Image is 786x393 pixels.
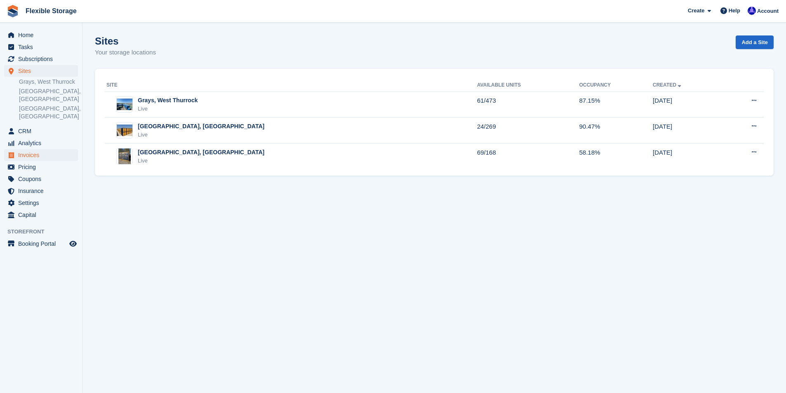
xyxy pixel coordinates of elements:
a: Preview store [68,239,78,249]
span: Settings [18,197,68,209]
h1: Sites [95,35,156,47]
p: Your storage locations [95,48,156,57]
a: menu [4,173,78,185]
div: Live [138,105,198,113]
td: 90.47% [579,118,653,144]
a: menu [4,149,78,161]
a: menu [4,41,78,53]
img: Image of Grays, West Thurrock site [117,99,132,111]
td: 61/473 [477,92,579,118]
span: Pricing [18,161,68,173]
a: Grays, West Thurrock [19,78,78,86]
img: stora-icon-8386f47178a22dfd0bd8f6a31ec36ba5ce8667c1dd55bd0f319d3a0aa187defe.svg [7,5,19,17]
span: Account [757,7,779,15]
span: Invoices [18,149,68,161]
a: [GEOGRAPHIC_DATA], [GEOGRAPHIC_DATA] [19,105,78,120]
td: 24/269 [477,118,579,144]
a: menu [4,137,78,149]
img: Image of Chelmsford, Essex site [118,148,131,165]
a: menu [4,161,78,173]
span: Help [729,7,740,15]
span: CRM [18,125,68,137]
td: 69/168 [477,144,579,169]
a: Created [653,82,683,88]
span: Create [688,7,704,15]
span: Capital [18,209,68,221]
a: menu [4,238,78,249]
a: Flexible Storage [22,4,80,18]
div: Live [138,157,264,165]
td: 87.15% [579,92,653,118]
a: menu [4,197,78,209]
img: Ian Petherick [748,7,756,15]
a: menu [4,125,78,137]
th: Site [105,79,477,92]
span: Sites [18,65,68,77]
th: Available Units [477,79,579,92]
span: Home [18,29,68,41]
a: Add a Site [736,35,774,49]
td: [DATE] [653,118,723,144]
span: Booking Portal [18,238,68,249]
a: [GEOGRAPHIC_DATA], [GEOGRAPHIC_DATA] [19,87,78,103]
div: [GEOGRAPHIC_DATA], [GEOGRAPHIC_DATA] [138,122,264,131]
td: [DATE] [653,92,723,118]
div: Grays, West Thurrock [138,96,198,105]
span: Subscriptions [18,53,68,65]
a: menu [4,65,78,77]
td: 58.18% [579,144,653,169]
span: Coupons [18,173,68,185]
span: Insurance [18,185,68,197]
span: Storefront [7,228,82,236]
a: menu [4,185,78,197]
a: menu [4,29,78,41]
td: [DATE] [653,144,723,169]
div: [GEOGRAPHIC_DATA], [GEOGRAPHIC_DATA] [138,148,264,157]
span: Tasks [18,41,68,53]
a: menu [4,53,78,65]
img: Image of Aveley, Essex site [117,125,132,136]
div: Live [138,131,264,139]
span: Analytics [18,137,68,149]
th: Occupancy [579,79,653,92]
a: menu [4,209,78,221]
